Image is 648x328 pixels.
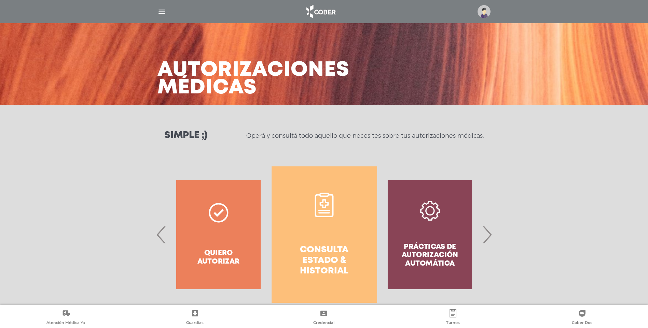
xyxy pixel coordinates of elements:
[1,309,130,327] a: Atención Médica Ya
[478,5,491,18] img: profile-placeholder.svg
[446,320,460,326] span: Turnos
[303,3,339,20] img: logo_cober_home-white.png
[260,309,389,327] a: Credencial
[480,216,494,253] span: Next
[164,131,207,140] h3: Simple ;)
[186,320,204,326] span: Guardias
[313,320,334,326] span: Credencial
[157,61,349,97] h3: Autorizaciones médicas
[157,8,166,16] img: Cober_menu-lines-white.svg
[518,309,647,327] a: Cober Doc
[246,132,484,140] p: Operá y consultá todo aquello que necesites sobre tus autorizaciones médicas.
[46,320,85,326] span: Atención Médica Ya
[284,245,365,277] h4: Consulta estado & historial
[388,309,518,327] a: Turnos
[130,309,260,327] a: Guardias
[572,320,592,326] span: Cober Doc
[272,166,377,303] a: Consulta estado & historial
[155,216,168,253] span: Previous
